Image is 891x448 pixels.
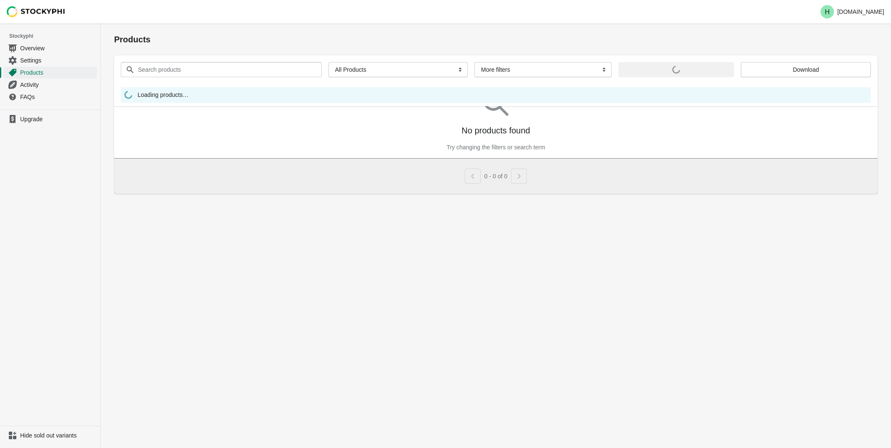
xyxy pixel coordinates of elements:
[138,62,307,77] input: Search products
[465,165,526,184] nav: Pagination
[3,54,97,66] a: Settings
[20,431,95,440] span: Hide sold out variants
[446,143,545,151] p: Try changing the filters or search term
[741,62,871,77] button: Download
[484,173,507,180] span: 0 - 0 of 0
[793,66,819,73] span: Download
[9,32,100,40] span: Stockyphi
[825,8,830,16] text: H
[817,3,888,20] button: Avatar with initials H[DOMAIN_NAME]
[821,5,834,18] span: Avatar with initials H
[138,91,188,101] span: Loading products…
[20,56,95,65] span: Settings
[3,91,97,103] a: FAQs
[7,6,65,17] img: Stockyphi
[20,44,95,52] span: Overview
[3,42,97,54] a: Overview
[20,68,95,77] span: Products
[3,66,97,78] a: Products
[20,93,95,101] span: FAQs
[837,8,884,15] p: [DOMAIN_NAME]
[3,78,97,91] a: Activity
[3,113,97,125] a: Upgrade
[20,115,95,123] span: Upgrade
[3,430,97,441] a: Hide sold out variants
[20,81,95,89] span: Activity
[114,34,878,45] h1: Products
[461,125,530,136] p: No products found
